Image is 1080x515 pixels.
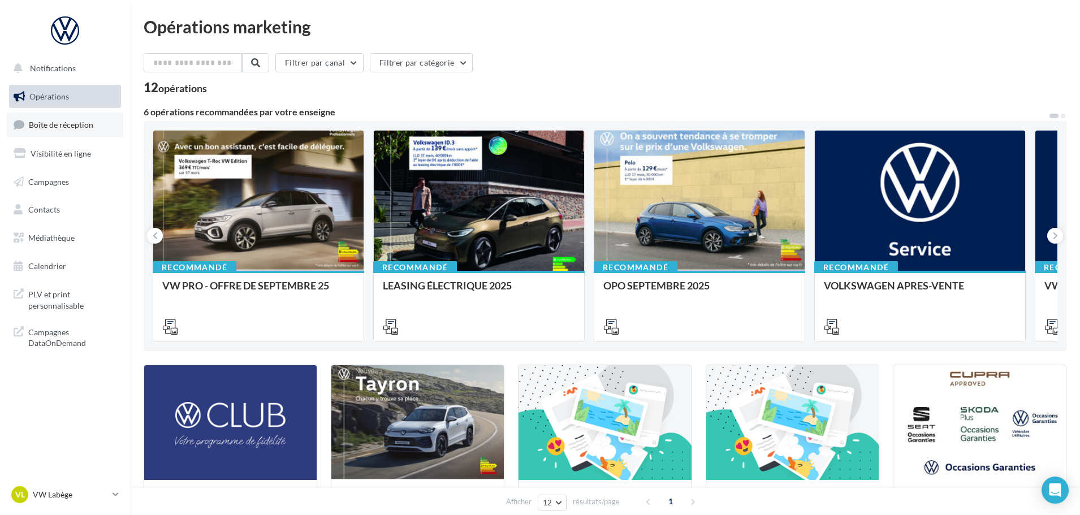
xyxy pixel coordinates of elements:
button: Filtrer par canal [275,53,364,72]
span: Médiathèque [28,233,75,243]
div: VW PRO - OFFRE DE SEPTEMBRE 25 [162,280,355,302]
span: 1 [662,492,680,510]
a: Contacts [7,198,123,222]
div: 6 opérations recommandées par votre enseigne [144,107,1048,116]
a: Campagnes DataOnDemand [7,320,123,353]
div: Recommandé [594,261,677,274]
a: Médiathèque [7,226,123,250]
span: Opérations [29,92,69,101]
div: Recommandé [153,261,236,274]
button: Notifications [7,57,119,80]
div: Opérations marketing [144,18,1066,35]
div: opérations [158,83,207,93]
span: résultats/page [573,496,620,507]
a: Calendrier [7,254,123,278]
span: Afficher [506,496,532,507]
div: Open Intercom Messenger [1042,477,1069,504]
p: VW Labège [33,489,108,500]
span: Boîte de réception [29,120,93,129]
button: 12 [538,495,567,510]
div: VOLKSWAGEN APRES-VENTE [824,280,1016,302]
a: Boîte de réception [7,112,123,137]
span: Campagnes DataOnDemand [28,324,116,349]
a: PLV et print personnalisable [7,282,123,315]
span: Contacts [28,205,60,214]
span: Calendrier [28,261,66,271]
a: VL VW Labège [9,484,121,505]
span: Notifications [30,63,76,73]
div: OPO SEPTEMBRE 2025 [603,280,796,302]
a: Campagnes [7,170,123,194]
div: Recommandé [814,261,898,274]
button: Filtrer par catégorie [370,53,473,72]
div: 12 [144,81,207,94]
span: PLV et print personnalisable [28,287,116,311]
span: 12 [543,498,552,507]
div: Recommandé [373,261,457,274]
a: Opérations [7,85,123,109]
a: Visibilité en ligne [7,142,123,166]
span: Campagnes [28,176,69,186]
div: LEASING ÉLECTRIQUE 2025 [383,280,575,302]
span: VL [15,489,25,500]
span: Visibilité en ligne [31,149,91,158]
